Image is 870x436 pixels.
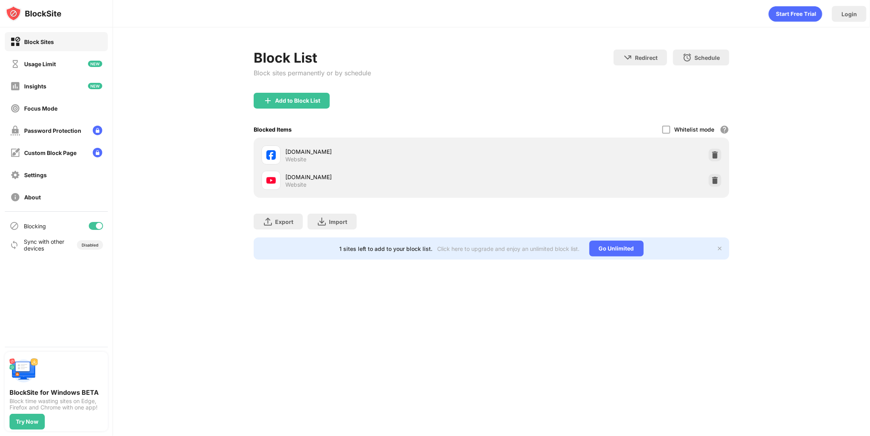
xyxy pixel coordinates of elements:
img: sync-icon.svg [10,240,19,250]
div: Website [285,181,306,188]
img: password-protection-off.svg [10,126,20,136]
div: Block List [254,50,371,66]
div: Block sites permanently or by schedule [254,69,371,77]
img: new-icon.svg [88,83,102,89]
div: BlockSite for Windows BETA [10,388,103,396]
img: block-on.svg [10,37,20,47]
div: About [24,194,41,201]
div: Settings [24,172,47,178]
div: animation [769,6,822,22]
div: [DOMAIN_NAME] [285,173,491,181]
img: new-icon.svg [88,61,102,67]
div: Click here to upgrade and enjoy an unlimited block list. [438,245,580,252]
img: insights-off.svg [10,81,20,91]
img: settings-off.svg [10,170,20,180]
div: Disabled [82,243,98,247]
div: Add to Block List [275,98,320,104]
img: push-desktop.svg [10,357,38,385]
div: Blocking [24,223,46,229]
div: [DOMAIN_NAME] [285,147,491,156]
img: focus-off.svg [10,103,20,113]
div: Export [275,218,293,225]
div: Try Now [16,419,38,425]
div: Password Protection [24,127,81,134]
div: Block Sites [24,38,54,45]
div: Custom Block Page [24,149,76,156]
div: Usage Limit [24,61,56,67]
div: Redirect [635,54,658,61]
div: Blocked Items [254,126,292,133]
div: Block time wasting sites on Edge, Firefox and Chrome with one app! [10,398,103,411]
div: Login [841,11,857,17]
img: lock-menu.svg [93,148,102,157]
img: about-off.svg [10,192,20,202]
div: Go Unlimited [589,241,644,256]
div: Schedule [694,54,720,61]
img: logo-blocksite.svg [6,6,61,21]
div: Website [285,156,306,163]
div: 1 sites left to add to your block list. [340,245,433,252]
img: favicons [266,176,276,185]
img: customize-block-page-off.svg [10,148,20,158]
img: favicons [266,150,276,160]
div: Import [329,218,347,225]
img: x-button.svg [717,245,723,252]
div: Sync with other devices [24,238,65,252]
img: time-usage-off.svg [10,59,20,69]
img: blocking-icon.svg [10,221,19,231]
img: lock-menu.svg [93,126,102,135]
div: Focus Mode [24,105,57,112]
div: Whitelist mode [674,126,714,133]
div: Insights [24,83,46,90]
